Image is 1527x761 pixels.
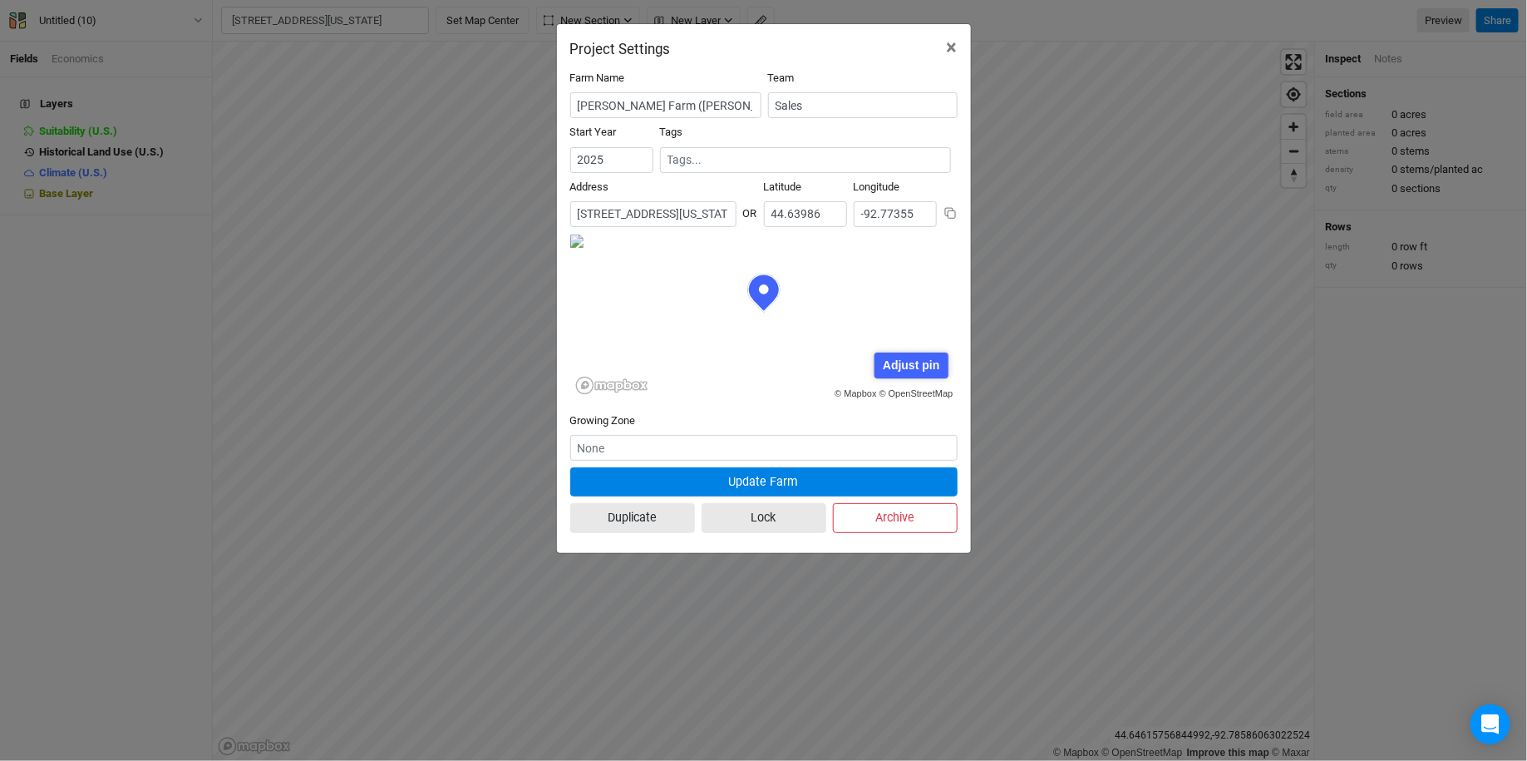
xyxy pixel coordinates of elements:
[947,36,958,59] span: ×
[854,180,900,195] label: Longitude
[854,201,937,227] input: Longitude
[660,125,683,140] label: Tags
[835,388,876,398] a: © Mapbox
[768,71,795,86] label: Team
[764,180,802,195] label: Latitude
[743,193,757,221] div: OR
[933,24,971,71] button: Close
[570,201,736,227] input: Address (123 James St...)
[570,92,761,118] input: Project/Farm Name
[570,435,958,461] input: None
[570,467,958,497] button: Update Farm
[943,206,958,220] button: Copy
[570,180,609,195] label: Address
[879,388,953,398] a: © OpenStreetMap
[702,503,826,532] button: Lock
[570,503,695,532] button: Duplicate
[1470,704,1510,744] div: Open Intercom Messenger
[570,147,653,173] input: Start Year
[764,201,847,227] input: Latitude
[570,41,671,57] h2: Project Settings
[667,151,943,169] input: Tags...
[575,376,648,395] a: Mapbox logo
[768,92,958,118] input: Sales
[570,71,625,86] label: Farm Name
[874,353,948,378] div: Adjust pin
[570,413,636,428] label: Growing Zone
[833,503,958,532] button: Archive
[570,125,617,140] label: Start Year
